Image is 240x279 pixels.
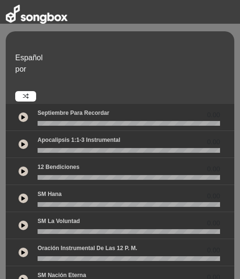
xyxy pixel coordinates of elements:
[207,246,220,254] font: 0.00
[38,137,120,143] font: Apocalipsis 1:1-3 Instrumental
[38,164,79,170] font: 12 bendiciones
[207,192,220,200] font: 0.00
[207,111,220,119] font: 0.00
[6,5,67,24] img: songbox-logo-white.png
[38,245,137,251] font: Oración instrumental de las 12 p. m.
[38,191,62,197] font: SM Hana
[207,165,220,173] font: 0.00
[38,272,86,279] font: SM Nación Eterna
[38,218,80,224] font: SM La Voluntad
[15,54,43,62] font: Español
[207,138,220,146] font: 0.00
[15,65,26,73] font: por
[38,110,109,116] font: Septiembre para recordar
[207,219,220,227] font: 0.00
